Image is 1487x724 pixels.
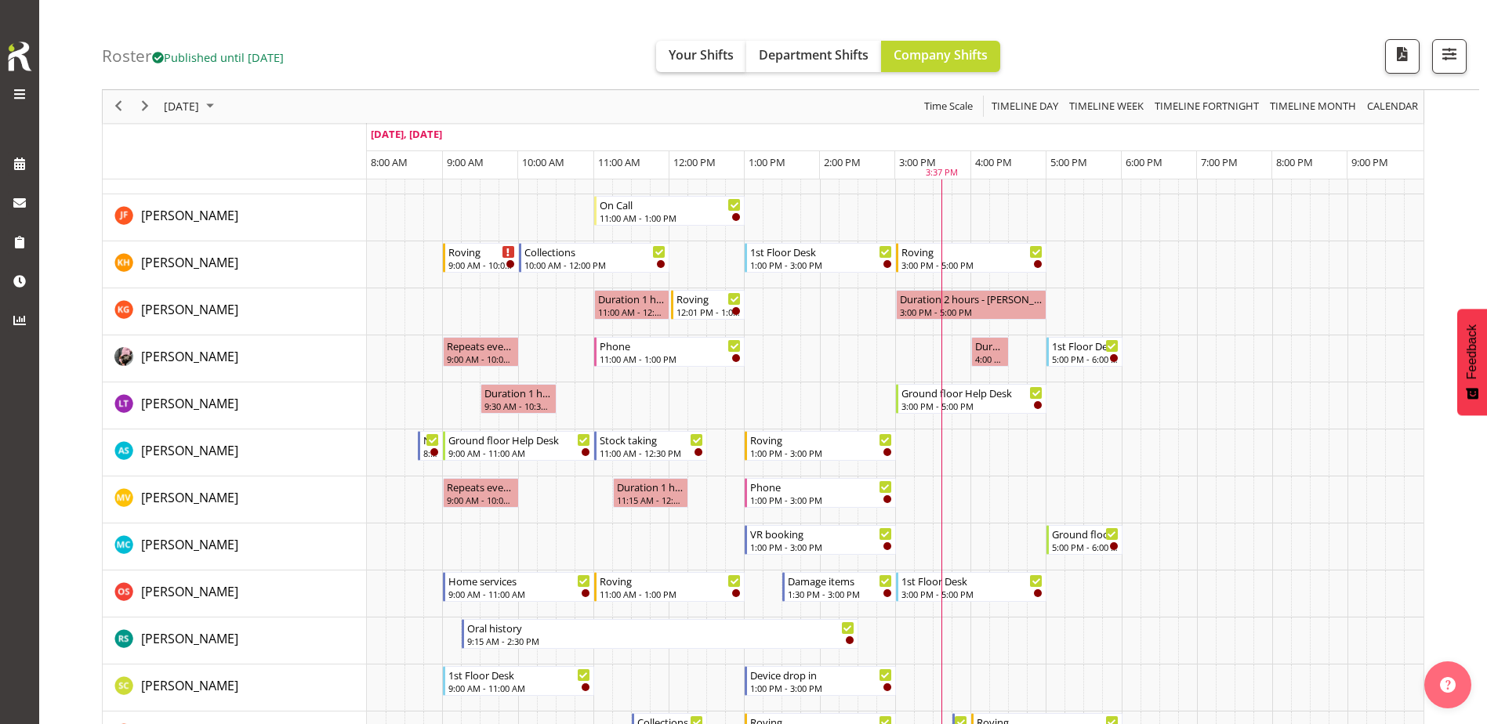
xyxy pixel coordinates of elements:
[922,97,976,117] button: Time Scale
[896,290,1047,320] div: Katie Greene"s event - Duration 2 hours - Katie Greene Begin From Wednesday, October 8, 2025 at 3...
[103,617,367,664] td: Rosie Stather resource
[448,259,514,271] div: 9:00 AM - 10:00 AM
[448,588,590,600] div: 9:00 AM - 11:00 AM
[782,572,895,602] div: Olivia Stanley"s event - Damage items Begin From Wednesday, October 8, 2025 at 1:30:00 PM GMT+13:...
[448,432,590,447] div: Ground floor Help Desk
[594,196,745,226] div: Joanne Forbes"s event - On Call Begin From Wednesday, October 8, 2025 at 11:00:00 AM GMT+13:00 En...
[103,241,367,288] td: Kaela Harley resource
[788,573,891,588] div: Damage items
[102,47,284,65] h4: Roster
[671,290,745,320] div: Katie Greene"s event - Roving Begin From Wednesday, October 8, 2025 at 12:01:00 PM GMT+13:00 Ends...
[975,353,1005,365] div: 4:00 PM - 4:30 PM
[103,335,367,382] td: Keyu Chen resource
[750,447,892,459] div: 1:00 PM - 3:00 PM
[462,619,858,649] div: Rosie Stather"s event - Oral history Begin From Wednesday, October 8, 2025 at 9:15:00 AM GMT+13:0...
[600,588,742,600] div: 11:00 AM - 1:00 PM
[745,243,896,273] div: Kaela Harley"s event - 1st Floor Desk Begin From Wednesday, October 8, 2025 at 1:00:00 PM GMT+13:...
[443,431,594,461] div: Mandy Stenton"s event - Ground floor Help Desk Begin From Wednesday, October 8, 2025 at 9:00:00 A...
[135,97,156,117] button: Next
[594,290,669,320] div: Katie Greene"s event - Duration 1 hours - Katie Greene Begin From Wednesday, October 8, 2025 at 1...
[447,479,514,494] div: Repeats every [DATE] - [PERSON_NAME]
[989,97,1061,117] button: Timeline Day
[448,667,590,682] div: 1st Floor Desk
[673,155,716,169] span: 12:00 PM
[750,526,892,541] div: VR booking
[141,677,238,694] span: [PERSON_NAME]
[158,90,223,123] div: October 8, 2025
[613,478,688,508] div: Marion van Voornveld"s event - Duration 1 hours - Marion van Voornveld Begin From Wednesday, Octo...
[447,494,514,506] div: 9:00 AM - 10:00 AM
[750,667,892,682] div: Device drop in
[750,432,892,447] div: Roving
[141,488,238,507] a: [PERSON_NAME]
[900,306,1043,318] div: 3:00 PM - 5:00 PM
[467,620,854,635] div: Oral history
[141,347,238,366] a: [PERSON_NAME]
[141,489,238,506] span: [PERSON_NAME]
[901,385,1043,400] div: Ground floor Help Desk
[161,97,221,117] button: October 2025
[1366,97,1420,117] span: calendar
[423,432,439,447] div: Newspapers
[759,46,869,63] span: Department Shifts
[975,155,1012,169] span: 4:00 PM
[676,291,742,306] div: Roving
[141,629,238,648] a: [PERSON_NAME]
[881,41,1000,72] button: Company Shifts
[594,572,745,602] div: Olivia Stanley"s event - Roving Begin From Wednesday, October 8, 2025 at 11:00:00 AM GMT+13:00 En...
[103,664,367,711] td: Samuel Carter resource
[141,253,238,272] a: [PERSON_NAME]
[990,97,1060,117] span: Timeline Day
[103,429,367,476] td: Mandy Stenton resource
[750,682,892,694] div: 1:00 PM - 3:00 PM
[141,300,238,319] a: [PERSON_NAME]
[1457,309,1487,415] button: Feedback - Show survey
[975,338,1005,353] div: Duration 0 hours - [PERSON_NAME]
[141,441,238,460] a: [PERSON_NAME]
[103,476,367,523] td: Marion van Voornveld resource
[141,301,238,318] span: [PERSON_NAME]
[141,583,238,600] span: [PERSON_NAME]
[1052,353,1118,365] div: 5:00 PM - 6:00 PM
[598,155,640,169] span: 11:00 AM
[745,666,896,696] div: Samuel Carter"s event - Device drop in Begin From Wednesday, October 8, 2025 at 1:00:00 PM GMT+13...
[745,525,896,555] div: Michelle Cunningham"s event - VR booking Begin From Wednesday, October 8, 2025 at 1:00:00 PM GMT+...
[594,337,745,367] div: Keyu Chen"s event - Phone Begin From Wednesday, October 8, 2025 at 11:00:00 AM GMT+13:00 Ends At ...
[141,254,238,271] span: [PERSON_NAME]
[524,259,666,271] div: 10:00 AM - 12:00 PM
[141,207,238,224] span: [PERSON_NAME]
[1201,155,1238,169] span: 7:00 PM
[901,400,1043,412] div: 3:00 PM - 5:00 PM
[1268,97,1359,117] button: Timeline Month
[600,573,742,588] div: Roving
[1153,97,1260,117] span: Timeline Fortnight
[1067,97,1147,117] button: Timeline Week
[141,535,238,554] a: [PERSON_NAME]
[971,337,1009,367] div: Keyu Chen"s event - Duration 0 hours - Keyu Chen Begin From Wednesday, October 8, 2025 at 4:00:00...
[600,447,703,459] div: 11:00 AM - 12:30 PM
[1052,541,1118,553] div: 5:00 PM - 6:00 PM
[443,478,518,508] div: Marion van Voornveld"s event - Repeats every wednesday - Marion van Voornveld Begin From Wednesda...
[141,348,238,365] span: [PERSON_NAME]
[1351,155,1388,169] span: 9:00 PM
[750,541,892,553] div: 1:00 PM - 3:00 PM
[1052,526,1118,541] div: Ground floor Help Desk
[598,291,666,306] div: Duration 1 hours - [PERSON_NAME]
[103,570,367,617] td: Olivia Stanley resource
[447,155,484,169] span: 9:00 AM
[152,49,284,65] span: Published until [DATE]
[788,588,891,600] div: 1:30 PM - 3:00 PM
[162,97,201,117] span: [DATE]
[522,155,564,169] span: 10:00 AM
[108,97,129,117] button: Previous
[1050,155,1087,169] span: 5:00 PM
[1440,677,1456,693] img: help-xxl-2.png
[600,353,742,365] div: 11:00 AM - 1:00 PM
[103,194,367,241] td: Joanne Forbes resource
[467,635,854,647] div: 9:15 AM - 2:30 PM
[1365,97,1421,117] button: Month
[600,212,742,224] div: 11:00 AM - 1:00 PM
[484,400,552,412] div: 9:30 AM - 10:30 AM
[750,494,892,506] div: 1:00 PM - 3:00 PM
[750,259,892,271] div: 1:00 PM - 3:00 PM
